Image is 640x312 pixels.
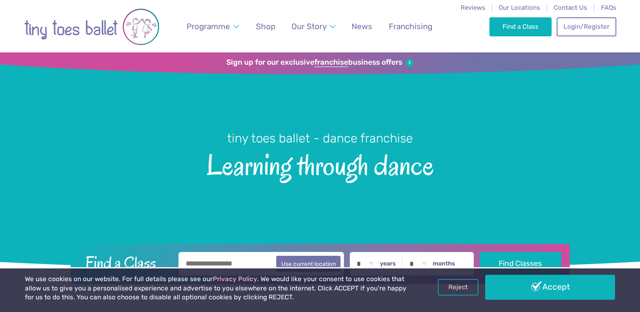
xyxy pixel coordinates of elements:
span: Shop [256,22,275,31]
span: Franchising [389,22,432,31]
span: News [352,22,372,31]
a: Shop [252,16,279,36]
label: months [433,260,455,268]
span: Learning through dance [15,147,625,181]
a: Programme [182,16,243,36]
button: Use current location [276,256,341,272]
a: Sign up for our exclusivefranchisebusiness offers [226,58,414,67]
small: tiny toes ballet - dance franchise [227,131,413,145]
a: Our Story [287,16,339,36]
h2: Find a Class [79,252,173,273]
a: Find a Class [489,17,552,36]
a: Reject [438,279,478,295]
a: Login/Register [557,17,616,36]
a: Our Locations [499,4,540,11]
a: Contact Us [554,4,587,11]
label: years [380,260,396,268]
span: Our Story [291,22,327,31]
img: tiny toes ballet [24,5,159,48]
a: Accept [485,275,615,299]
a: Reviews [461,4,485,11]
a: Privacy Policy [213,275,257,283]
a: FAQs [601,4,616,11]
p: We use cookies on our website. For full details please see our . We would like your consent to us... [25,275,408,302]
span: Programme [187,22,230,31]
a: News [348,16,376,36]
strong: franchise [314,58,348,67]
button: Find Classes [480,252,561,276]
a: Franchising [385,16,436,36]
